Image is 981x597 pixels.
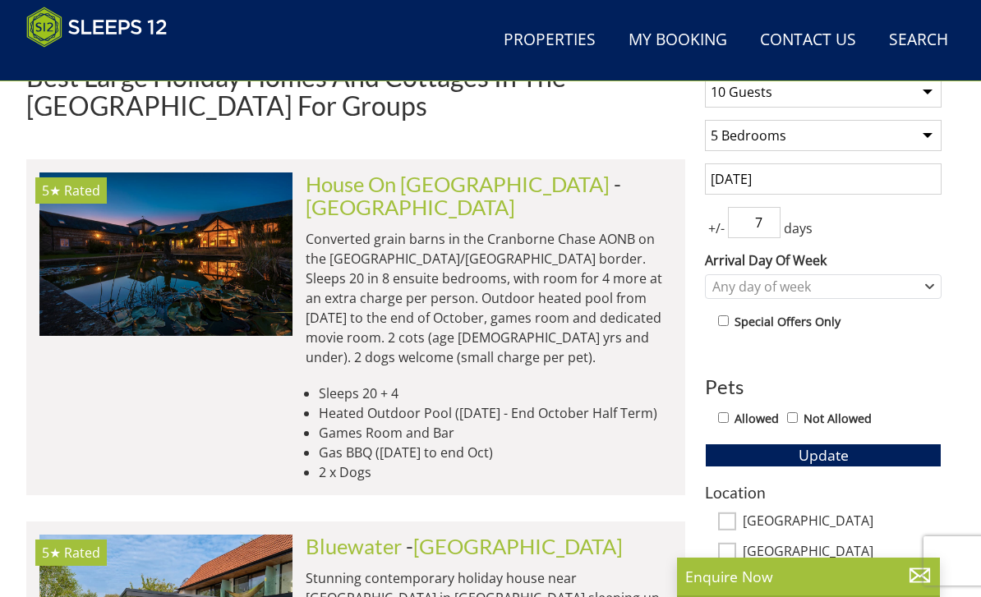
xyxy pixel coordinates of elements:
[708,278,921,296] div: Any day of week
[622,22,734,59] a: My Booking
[753,22,863,59] a: Contact Us
[26,62,685,120] h1: Best Large Holiday Homes And Cottages In The [GEOGRAPHIC_DATA] For Groups
[319,462,672,482] li: 2 x Dogs
[406,534,623,558] span: -
[413,534,623,558] a: [GEOGRAPHIC_DATA]
[705,218,728,238] span: +/-
[39,172,292,336] img: house-on-the-hill-large-holiday-home-accommodation-wiltshire-sleeps-16.original.jpg
[735,410,779,428] label: Allowed
[18,57,191,71] iframe: Customer reviews powered by Trustpilot
[705,443,942,466] button: Update
[685,566,932,587] p: Enquire Now
[799,445,849,465] span: Update
[306,534,402,558] a: Bluewater
[743,544,942,562] label: [GEOGRAPHIC_DATA]
[26,7,168,48] img: Sleeps 12
[705,274,942,299] div: Combobox
[39,172,292,336] a: 5★ Rated
[319,423,672,443] li: Games Room and Bar
[306,195,515,219] a: [GEOGRAPHIC_DATA]
[705,250,942,270] label: Arrival Day Of Week
[781,218,816,238] span: days
[319,403,672,423] li: Heated Outdoor Pool ([DATE] - End October Half Term)
[42,181,61,200] span: House On The Hill has a 5 star rating under the Quality in Tourism Scheme
[64,544,100,562] span: Rated
[497,22,602,59] a: Properties
[705,376,942,397] h3: Pets
[705,484,942,501] h3: Location
[306,172,621,219] span: -
[64,181,100,200] span: Rated
[42,544,61,562] span: Bluewater has a 5 star rating under the Quality in Tourism Scheme
[319,443,672,462] li: Gas BBQ ([DATE] to end Oct)
[705,163,942,195] input: Arrival Date
[882,22,955,59] a: Search
[743,513,942,531] label: [GEOGRAPHIC_DATA]
[306,172,610,196] a: House On [GEOGRAPHIC_DATA]
[319,383,672,403] li: Sleeps 20 + 4
[804,410,872,428] label: Not Allowed
[735,313,841,331] label: Special Offers Only
[306,229,672,367] p: Converted grain barns in the Cranborne Chase AONB on the [GEOGRAPHIC_DATA]/[GEOGRAPHIC_DATA] bord...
